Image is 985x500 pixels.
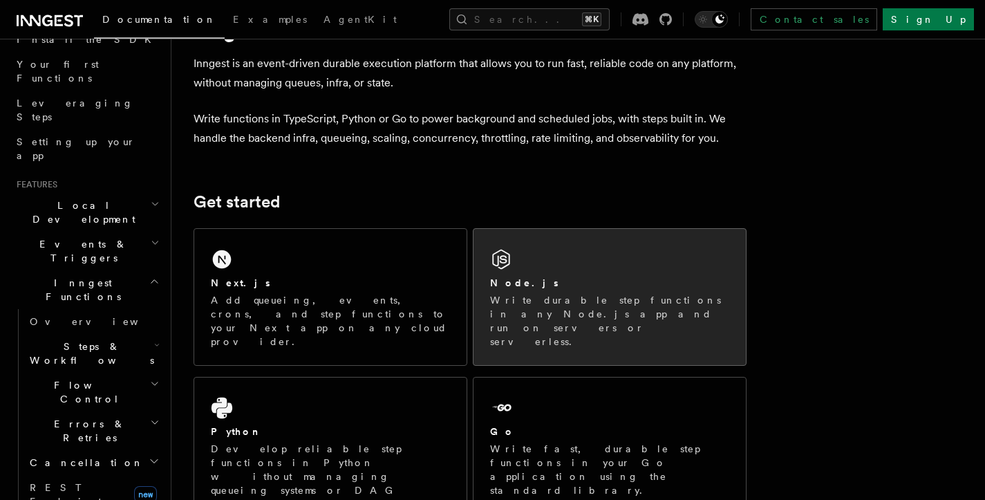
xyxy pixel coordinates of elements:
p: Write fast, durable step functions in your Go application using the standard library. [490,442,729,497]
button: Search...⌘K [449,8,610,30]
span: Local Development [11,198,151,226]
button: Toggle dark mode [695,11,728,28]
p: Write functions in TypeScript, Python or Go to power background and scheduled jobs, with steps bu... [194,109,747,148]
span: Overview [30,316,172,327]
h2: Go [490,425,515,438]
button: Inngest Functions [11,270,162,309]
h2: Node.js [490,276,559,290]
button: Cancellation [24,450,162,475]
span: Setting up your app [17,136,135,161]
a: Sign Up [883,8,974,30]
a: Node.jsWrite durable step functions in any Node.js app and run on servers or serverless. [473,228,747,366]
span: Cancellation [24,456,144,470]
span: Inngest Functions [11,276,149,304]
span: Events & Triggers [11,237,151,265]
span: Install the SDK [17,34,160,45]
button: Steps & Workflows [24,334,162,373]
button: Local Development [11,193,162,232]
span: Features [11,179,57,190]
p: Add queueing, events, crons, and step functions to your Next app on any cloud provider. [211,293,450,349]
h2: Python [211,425,262,438]
h2: Next.js [211,276,270,290]
button: Events & Triggers [11,232,162,270]
a: Contact sales [751,8,877,30]
a: Documentation [94,4,225,39]
p: Inngest is an event-driven durable execution platform that allows you to run fast, reliable code ... [194,54,747,93]
a: Setting up your app [11,129,162,168]
span: Errors & Retries [24,417,150,445]
span: Steps & Workflows [24,340,154,367]
a: Install the SDK [11,27,162,52]
button: Errors & Retries [24,411,162,450]
span: Documentation [102,14,216,25]
a: Overview [24,309,162,334]
span: Flow Control [24,378,150,406]
span: Leveraging Steps [17,98,133,122]
a: Your first Functions [11,52,162,91]
a: Examples [225,4,315,37]
button: Flow Control [24,373,162,411]
a: Leveraging Steps [11,91,162,129]
a: Get started [194,192,280,212]
span: Examples [233,14,307,25]
span: AgentKit [323,14,397,25]
kbd: ⌘K [582,12,601,26]
span: Your first Functions [17,59,99,84]
p: Write durable step functions in any Node.js app and run on servers or serverless. [490,293,729,349]
a: Next.jsAdd queueing, events, crons, and step functions to your Next app on any cloud provider. [194,228,467,366]
a: AgentKit [315,4,405,37]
